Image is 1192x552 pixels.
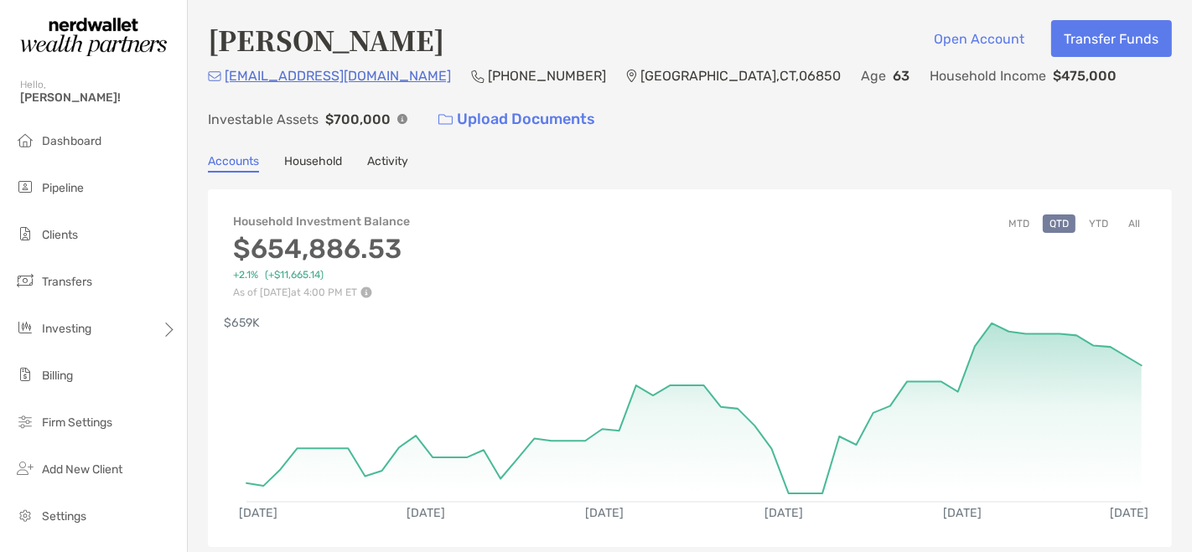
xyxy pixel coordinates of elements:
p: 63 [893,65,910,86]
img: clients icon [15,224,35,244]
p: $475,000 [1053,65,1117,86]
img: pipeline icon [15,177,35,197]
text: [DATE] [944,507,982,521]
span: +2.1% [233,269,258,281]
span: Transfers [42,275,92,289]
p: Age [861,65,886,86]
button: QTD [1043,214,1075,233]
text: [DATE] [586,507,625,521]
p: Household Income [930,65,1046,86]
text: [DATE] [239,507,277,521]
img: firm-settings icon [15,411,35,431]
span: ( +$11,665.14 ) [265,269,324,281]
img: Phone Icon [471,70,485,83]
img: transfers icon [15,271,35,291]
button: YTD [1082,214,1115,233]
span: Pipeline [42,181,84,195]
span: Billing [42,369,73,383]
p: [EMAIL_ADDRESS][DOMAIN_NAME] [225,65,451,86]
button: MTD [1002,214,1036,233]
text: [DATE] [407,507,445,521]
button: Open Account [921,20,1038,57]
a: Activity [367,154,408,173]
a: Accounts [208,154,259,173]
img: Info Icon [397,114,407,124]
button: All [1122,214,1147,233]
img: dashboard icon [15,130,35,150]
h4: Household Investment Balance [233,214,410,229]
img: button icon [438,114,453,126]
text: [DATE] [1112,507,1150,521]
a: Upload Documents [428,101,606,137]
img: billing icon [15,364,35,384]
p: As of [DATE] at 4:00 PM ET [233,286,410,298]
img: Performance Info [360,286,372,298]
img: Zoe Logo [20,7,167,67]
a: Household [284,154,342,173]
span: Dashboard [42,134,101,148]
p: [PHONE_NUMBER] [488,65,606,86]
span: [PERSON_NAME]! [20,90,177,105]
p: $700,000 [325,109,391,130]
span: Settings [42,509,86,524]
button: Transfer Funds [1051,20,1172,57]
span: Add New Client [42,462,122,477]
text: [DATE] [764,507,803,521]
span: Clients [42,228,78,242]
h3: $654,886.53 [233,233,410,265]
span: Investing [42,322,91,336]
img: settings icon [15,505,35,525]
p: [GEOGRAPHIC_DATA] , CT , 06850 [640,65,841,86]
span: Firm Settings [42,415,112,430]
text: $659K [224,317,260,331]
img: Location Icon [626,70,637,83]
p: Investable Assets [208,109,319,130]
img: add_new_client icon [15,458,35,478]
img: investing icon [15,317,35,338]
img: Email Icon [208,71,221,81]
h4: [PERSON_NAME] [208,20,444,59]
